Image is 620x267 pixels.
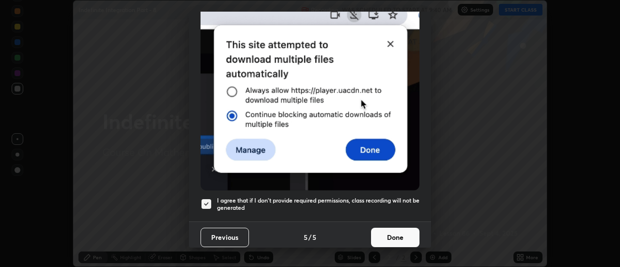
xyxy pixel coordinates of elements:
h4: 5 [312,232,316,242]
button: Done [371,228,419,247]
h4: / [309,232,311,242]
h4: 5 [304,232,308,242]
button: Previous [201,228,249,247]
h5: I agree that if I don't provide required permissions, class recording will not be generated [217,197,419,212]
